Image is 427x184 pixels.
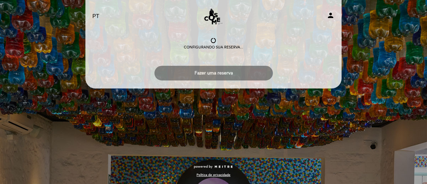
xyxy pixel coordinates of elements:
[194,164,233,169] a: powered by
[196,173,231,177] a: Política de privacidade
[154,66,273,80] button: Fazer uma reserva
[327,11,335,19] i: person
[327,11,335,22] button: person
[194,164,212,169] span: powered by
[214,165,233,169] img: MEITRE
[184,45,243,50] div: Configurando sua reserva...
[172,7,255,26] a: Cosme Restaurante y Bar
